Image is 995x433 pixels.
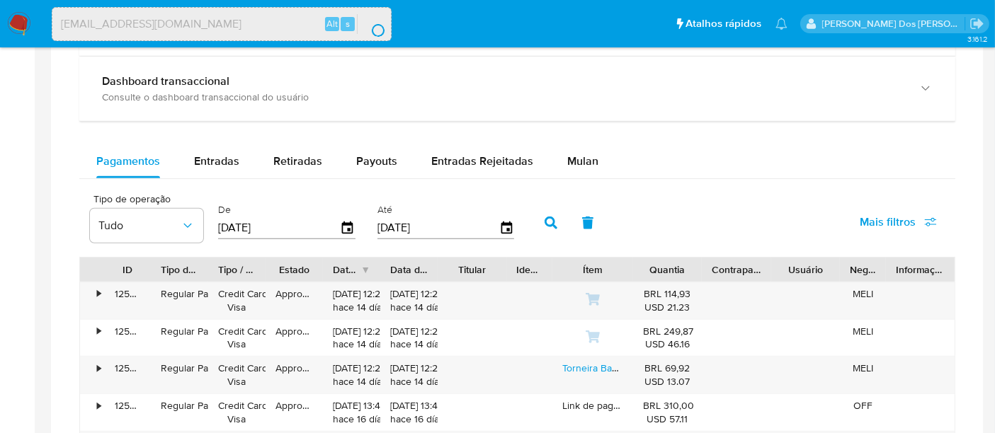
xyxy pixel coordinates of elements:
a: Notificações [775,18,788,30]
span: s [346,17,350,30]
input: Pesquise usuários ou casos... [52,15,391,33]
span: 3.161.2 [967,33,988,45]
a: Sair [970,16,984,31]
span: Alt [326,17,338,30]
span: Atalhos rápidos [686,16,761,31]
p: renato.lopes@mercadopago.com.br [822,17,965,30]
button: search-icon [357,14,386,34]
